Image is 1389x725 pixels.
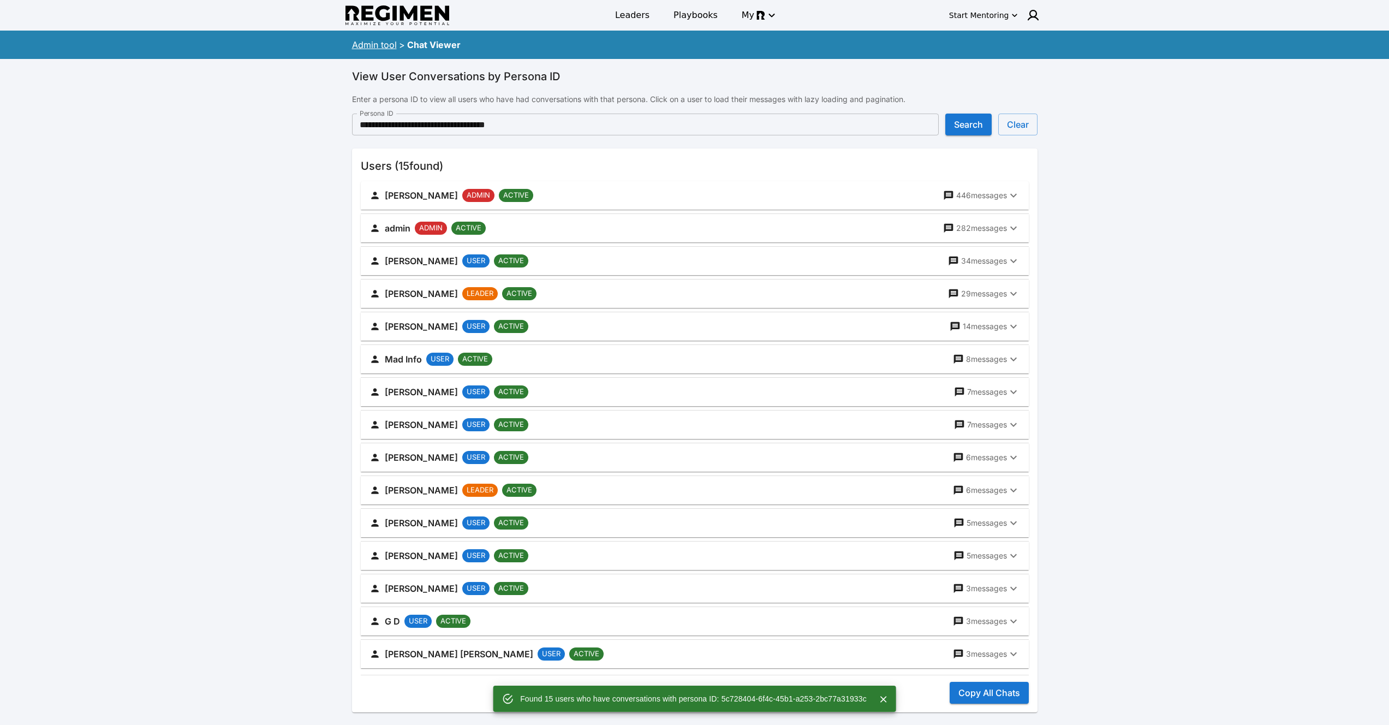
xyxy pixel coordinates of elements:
p: 29 messages [961,288,1007,299]
button: adminADMINACTIVE282messages [361,214,1029,242]
div: Found 15 users who have conversations with persona ID: 5c728404-6f4c-45b1-a253-2bc77a31933c [520,689,867,709]
span: ACTIVE [494,518,528,528]
span: LEADER [462,288,498,299]
button: [PERSON_NAME]USERACTIVE5messages [361,509,1029,537]
h6: [PERSON_NAME] [385,384,458,400]
span: USER [462,255,490,266]
p: 7 messages [967,387,1007,397]
span: ACTIVE [494,321,528,332]
span: USER [462,583,490,594]
button: [PERSON_NAME]USERACTIVE7messages [361,378,1029,406]
span: USER [462,387,490,397]
span: USER [404,616,432,627]
img: user icon [1027,9,1040,22]
h6: [PERSON_NAME] [385,319,458,334]
span: ADMIN [415,223,447,234]
span: Leaders [615,9,649,22]
p: 3 messages [966,649,1007,659]
span: USER [462,419,490,430]
button: Start Mentoring [947,7,1020,24]
button: [PERSON_NAME]LEADERACTIVE6messages [361,476,1029,504]
span: ACTIVE [502,288,536,299]
h6: G D [385,614,400,629]
span: ACTIVE [494,550,528,561]
h6: [PERSON_NAME] [385,188,458,203]
img: Regimen logo [345,5,449,26]
h6: [PERSON_NAME] [385,286,458,301]
span: ACTIVE [569,649,604,659]
button: Close [875,691,892,708]
h6: admin [385,221,410,236]
h6: [PERSON_NAME] [385,515,458,531]
span: ADMIN [462,190,494,201]
span: USER [426,354,454,365]
span: ACTIVE [458,354,492,365]
button: My [735,5,780,25]
p: 3 messages [966,583,1007,594]
p: 14 messages [963,321,1007,332]
h6: [PERSON_NAME] [385,483,458,498]
a: Admin tool [352,39,397,50]
span: ACTIVE [494,452,528,463]
button: [PERSON_NAME] [PERSON_NAME]USERACTIVE3messages [361,640,1029,668]
button: [PERSON_NAME]USERACTIVE14messages [361,312,1029,341]
span: USER [462,321,490,332]
p: 34 messages [961,255,1007,266]
h6: [PERSON_NAME] [385,581,458,596]
h6: View User Conversations by Persona ID [352,68,1038,85]
span: LEADER [462,485,498,496]
button: [PERSON_NAME]USERACTIVE3messages [361,574,1029,603]
span: ACTIVE [494,419,528,430]
button: Mad InfoUSERACTIVE8messages [361,345,1029,373]
a: Playbooks [667,5,724,25]
p: 446 messages [956,190,1007,201]
span: My [742,9,754,22]
p: 3 messages [966,616,1007,627]
span: ACTIVE [502,485,536,496]
span: USER [538,649,565,659]
p: 5 messages [967,518,1007,528]
h6: Users ( 15 found) [361,157,1029,175]
a: Leaders [609,5,656,25]
span: ACTIVE [494,387,528,397]
button: [PERSON_NAME]USERACTIVE6messages [361,443,1029,472]
h6: [PERSON_NAME] [PERSON_NAME] [385,646,533,662]
button: [PERSON_NAME]USERACTIVE34messages [361,247,1029,275]
p: Enter a persona ID to view all users who have had conversations with that persona. Click on a use... [352,94,1038,105]
span: ACTIVE [451,223,486,234]
span: ACTIVE [494,583,528,594]
div: Chat Viewer [407,38,461,51]
h6: Mad Info [385,352,422,367]
span: USER [462,518,490,528]
div: > [399,38,405,51]
p: 6 messages [966,452,1007,463]
p: 8 messages [966,354,1007,365]
h6: [PERSON_NAME] [385,450,458,465]
span: Playbooks [673,9,718,22]
h6: [PERSON_NAME] [385,417,458,432]
span: USER [462,550,490,561]
button: [PERSON_NAME]ADMINACTIVE446messages [361,181,1029,210]
p: 6 messages [966,485,1007,496]
span: ACTIVE [436,616,470,627]
h6: [PERSON_NAME] [385,253,458,269]
p: 5 messages [967,550,1007,561]
button: [PERSON_NAME]LEADERACTIVE29messages [361,280,1029,308]
h6: [PERSON_NAME] [385,548,458,563]
span: ACTIVE [494,255,528,266]
span: USER [462,452,490,463]
button: Clear [998,114,1038,135]
button: Copy All Chats [950,682,1029,704]
label: Persona ID [360,109,394,118]
div: Start Mentoring [949,10,1009,21]
button: [PERSON_NAME]USERACTIVE7messages [361,411,1029,439]
span: ACTIVE [499,190,533,201]
button: Search [945,114,992,135]
button: [PERSON_NAME]USERACTIVE5messages [361,542,1029,570]
button: G DUSERACTIVE3messages [361,607,1029,635]
p: 7 messages [967,419,1007,430]
p: 282 messages [956,223,1007,234]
